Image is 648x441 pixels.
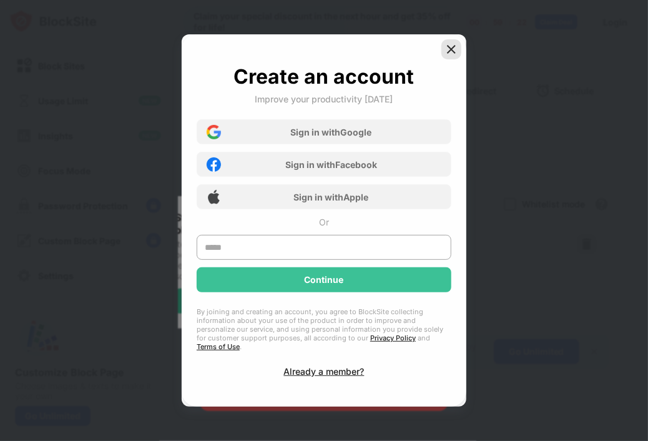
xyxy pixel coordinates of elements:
img: apple-icon.png [207,190,221,204]
div: Continue [305,275,344,285]
div: Create an account [234,64,415,89]
a: Privacy Policy [370,334,416,342]
a: Terms of Use [197,342,240,351]
div: Improve your productivity [DATE] [255,94,393,104]
div: By joining and creating an account, you agree to BlockSite collecting information about your use ... [197,307,451,351]
div: Sign in with Google [291,127,372,137]
div: Sign in with Facebook [285,159,377,170]
img: google-icon.png [207,125,221,139]
div: Already a member? [284,366,365,377]
img: facebook-icon.png [207,157,221,172]
div: Or [319,217,329,227]
div: Sign in with Apple [294,192,369,202]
